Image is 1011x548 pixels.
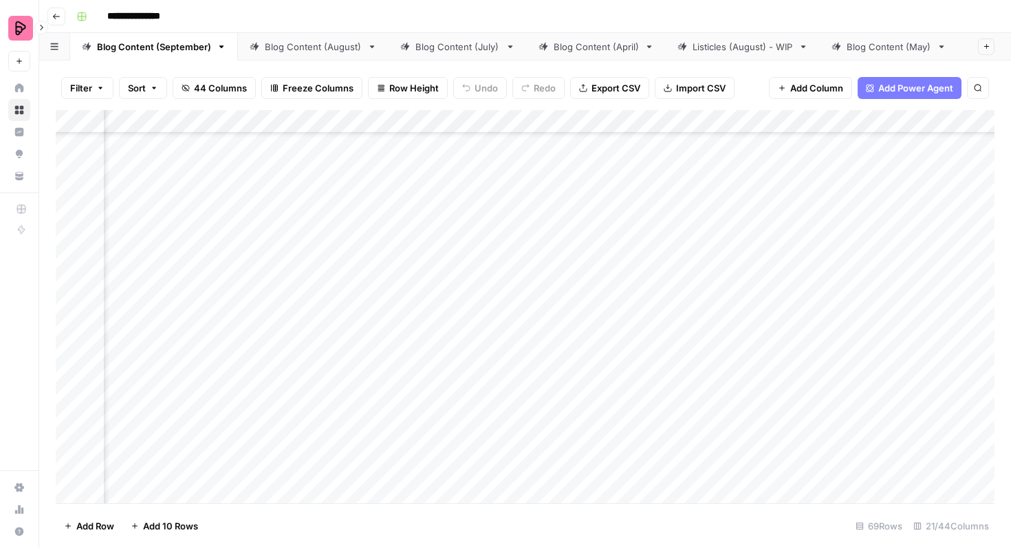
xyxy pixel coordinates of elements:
button: Row Height [368,77,448,99]
a: Settings [8,476,30,498]
div: Blog Content (August) [265,40,362,54]
div: Blog Content (September) [97,40,211,54]
span: Export CSV [591,81,640,95]
button: 44 Columns [173,77,256,99]
a: Blog Content (May) [820,33,958,61]
span: Freeze Columns [283,81,354,95]
a: Opportunities [8,143,30,165]
div: Blog Content (May) [847,40,931,54]
a: Listicles (August) - WIP [666,33,820,61]
button: Help + Support [8,520,30,542]
button: Add Row [56,515,122,537]
a: Blog Content (July) [389,33,527,61]
button: Filter [61,77,113,99]
a: Usage [8,498,30,520]
div: Listicles (August) - WIP [693,40,793,54]
span: Import CSV [676,81,726,95]
span: Add Power Agent [878,81,953,95]
span: Filter [70,81,92,95]
span: Undo [475,81,498,95]
button: Import CSV [655,77,735,99]
span: Add 10 Rows [143,519,198,533]
a: Blog Content (September) [70,33,238,61]
span: Add Row [76,519,114,533]
div: Blog Content (April) [554,40,639,54]
button: Workspace: Preply [8,11,30,45]
img: Preply Logo [8,16,33,41]
a: Blog Content (August) [238,33,389,61]
button: Export CSV [570,77,649,99]
button: Redo [512,77,565,99]
button: Add 10 Rows [122,515,206,537]
a: Blog Content (April) [527,33,666,61]
div: Blog Content (July) [415,40,500,54]
button: Add Power Agent [858,77,961,99]
button: Sort [119,77,167,99]
span: Row Height [389,81,439,95]
a: Insights [8,121,30,143]
span: 44 Columns [194,81,247,95]
a: Home [8,77,30,99]
span: Add Column [790,81,843,95]
div: 21/44 Columns [908,515,994,537]
span: Redo [534,81,556,95]
button: Add Column [769,77,852,99]
button: Undo [453,77,507,99]
a: Your Data [8,165,30,187]
a: Browse [8,99,30,121]
div: 69 Rows [850,515,908,537]
button: Freeze Columns [261,77,362,99]
span: Sort [128,81,146,95]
